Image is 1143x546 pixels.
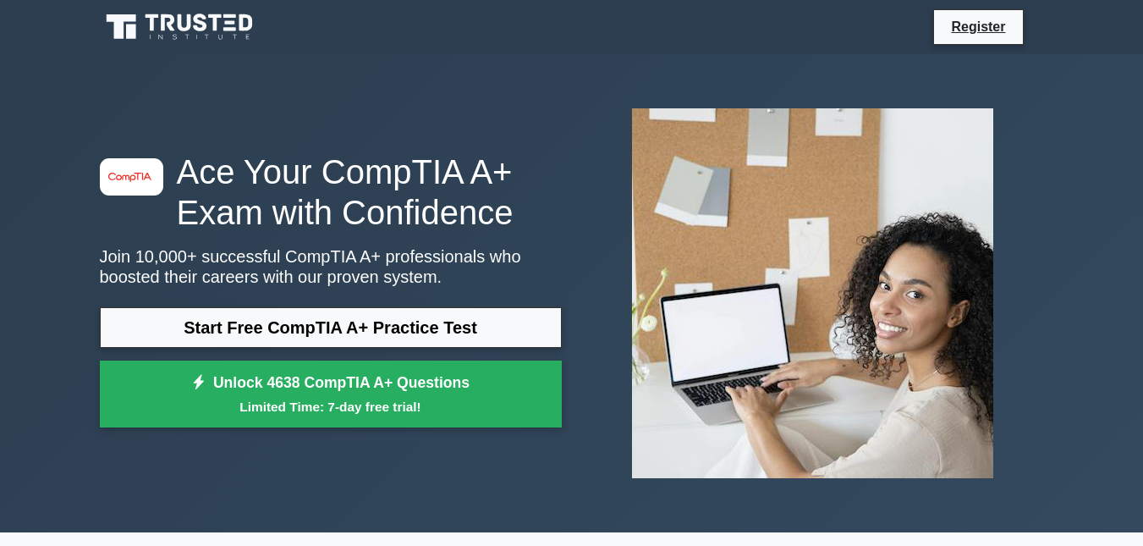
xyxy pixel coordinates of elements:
small: Limited Time: 7-day free trial! [121,397,541,416]
h1: Ace Your CompTIA A+ Exam with Confidence [100,152,562,233]
a: Unlock 4638 CompTIA A+ QuestionsLimited Time: 7-day free trial! [100,361,562,428]
a: Register [941,16,1015,37]
a: Start Free CompTIA A+ Practice Test [100,307,562,348]
p: Join 10,000+ successful CompTIA A+ professionals who boosted their careers with our proven system. [100,246,562,287]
